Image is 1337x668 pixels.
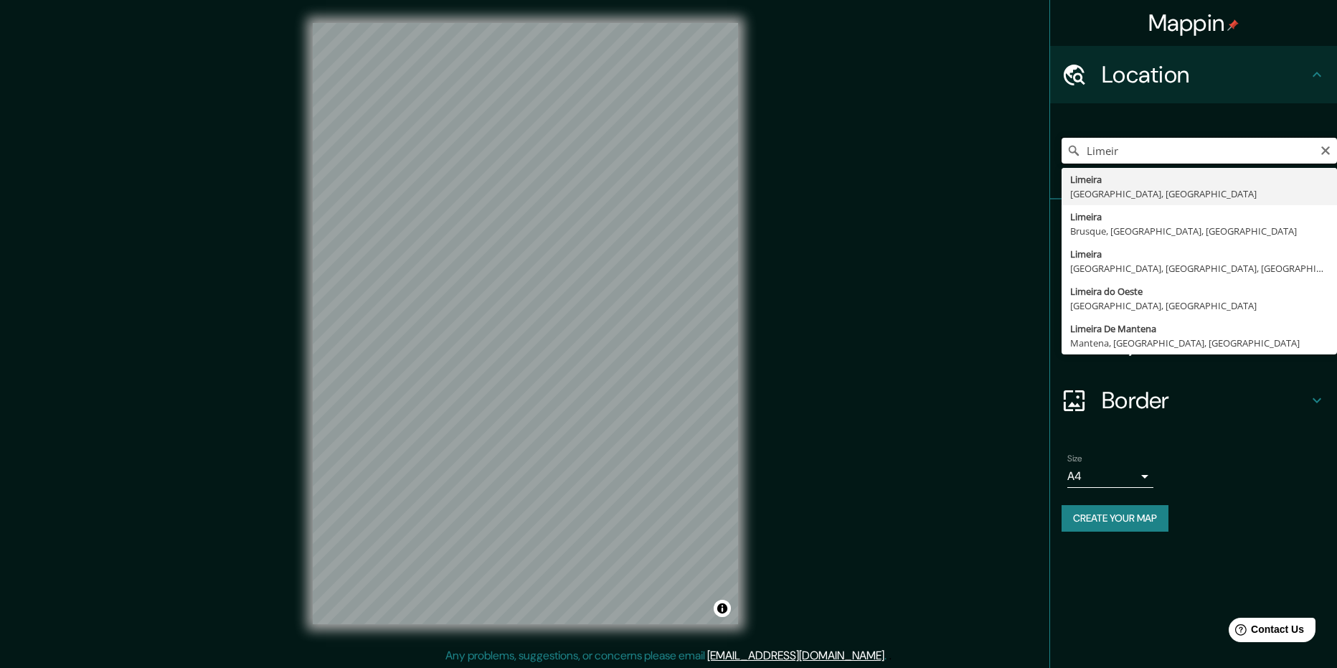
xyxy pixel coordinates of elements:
div: Limeira [1070,172,1328,187]
label: Size [1067,453,1082,465]
div: . [889,647,892,664]
iframe: Help widget launcher [1209,612,1321,652]
h4: Location [1102,60,1308,89]
div: Layout [1050,314,1337,372]
input: Pick your city or area [1062,138,1337,164]
div: Limeira De Mantena [1070,321,1328,336]
h4: Mappin [1148,9,1239,37]
div: Mantena, [GEOGRAPHIC_DATA], [GEOGRAPHIC_DATA] [1070,336,1328,350]
div: Limeira do Oeste [1070,284,1328,298]
div: Style [1050,257,1337,314]
button: Create your map [1062,505,1168,532]
img: pin-icon.png [1227,19,1239,31]
a: [EMAIL_ADDRESS][DOMAIN_NAME] [707,648,884,663]
div: . [887,647,889,664]
button: Toggle attribution [714,600,731,617]
button: Clear [1320,143,1331,156]
div: [GEOGRAPHIC_DATA], [GEOGRAPHIC_DATA] [1070,298,1328,313]
h4: Layout [1102,329,1308,357]
div: [GEOGRAPHIC_DATA], [GEOGRAPHIC_DATA] [1070,187,1328,201]
div: Brusque, [GEOGRAPHIC_DATA], [GEOGRAPHIC_DATA] [1070,224,1328,238]
div: Border [1050,372,1337,429]
div: Location [1050,46,1337,103]
div: A4 [1067,465,1153,488]
h4: Border [1102,386,1308,415]
canvas: Map [313,23,738,624]
div: Limeira [1070,210,1328,224]
div: Pins [1050,199,1337,257]
div: [GEOGRAPHIC_DATA], [GEOGRAPHIC_DATA], [GEOGRAPHIC_DATA] [1070,261,1328,276]
p: Any problems, suggestions, or concerns please email . [445,647,887,664]
div: Limeira [1070,247,1328,261]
